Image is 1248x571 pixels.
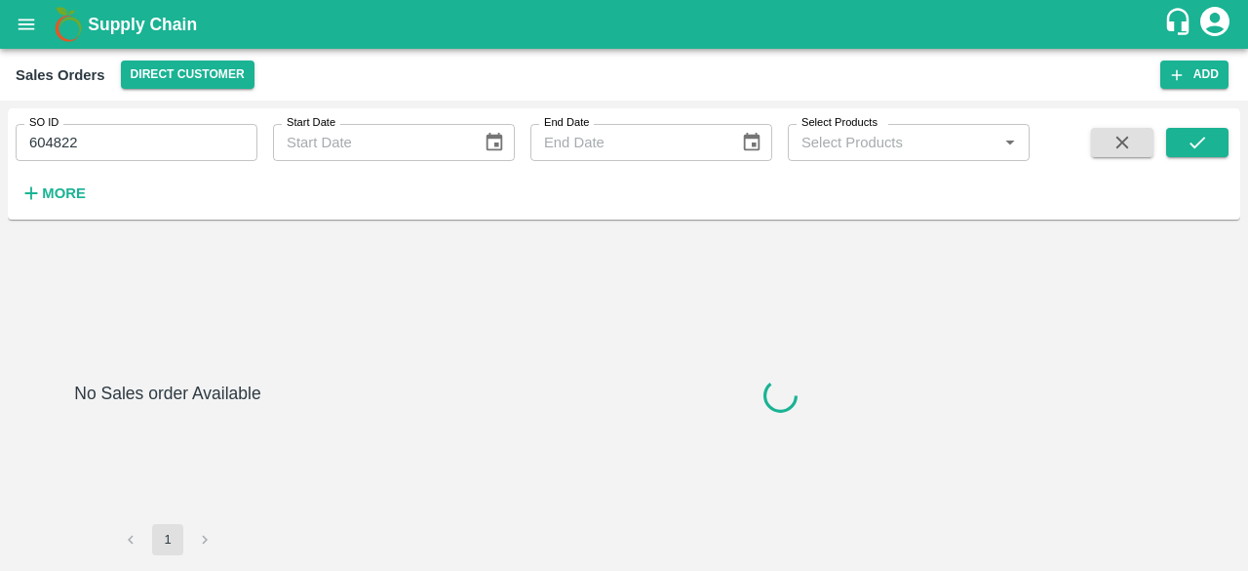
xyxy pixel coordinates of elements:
[4,2,49,47] button: open drawer
[49,5,88,44] img: logo
[152,524,183,555] button: page 1
[287,115,335,131] label: Start Date
[88,15,197,34] b: Supply Chain
[16,62,105,88] div: Sales Orders
[121,61,254,89] button: Select DC
[112,524,223,555] nav: pagination navigation
[801,115,877,131] label: Select Products
[1160,61,1228,89] button: Add
[1163,7,1197,42] div: customer-support
[16,124,257,161] input: Enter SO ID
[794,130,992,155] input: Select Products
[1197,4,1232,45] div: account of current user
[733,124,770,161] button: Choose date
[88,11,1163,38] a: Supply Chain
[29,115,58,131] label: SO ID
[74,380,260,524] h6: No Sales order Available
[16,177,91,210] button: More
[476,124,513,161] button: Choose date
[997,130,1023,155] button: Open
[273,124,468,161] input: Start Date
[530,124,725,161] input: End Date
[42,185,86,201] strong: More
[544,115,589,131] label: End Date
